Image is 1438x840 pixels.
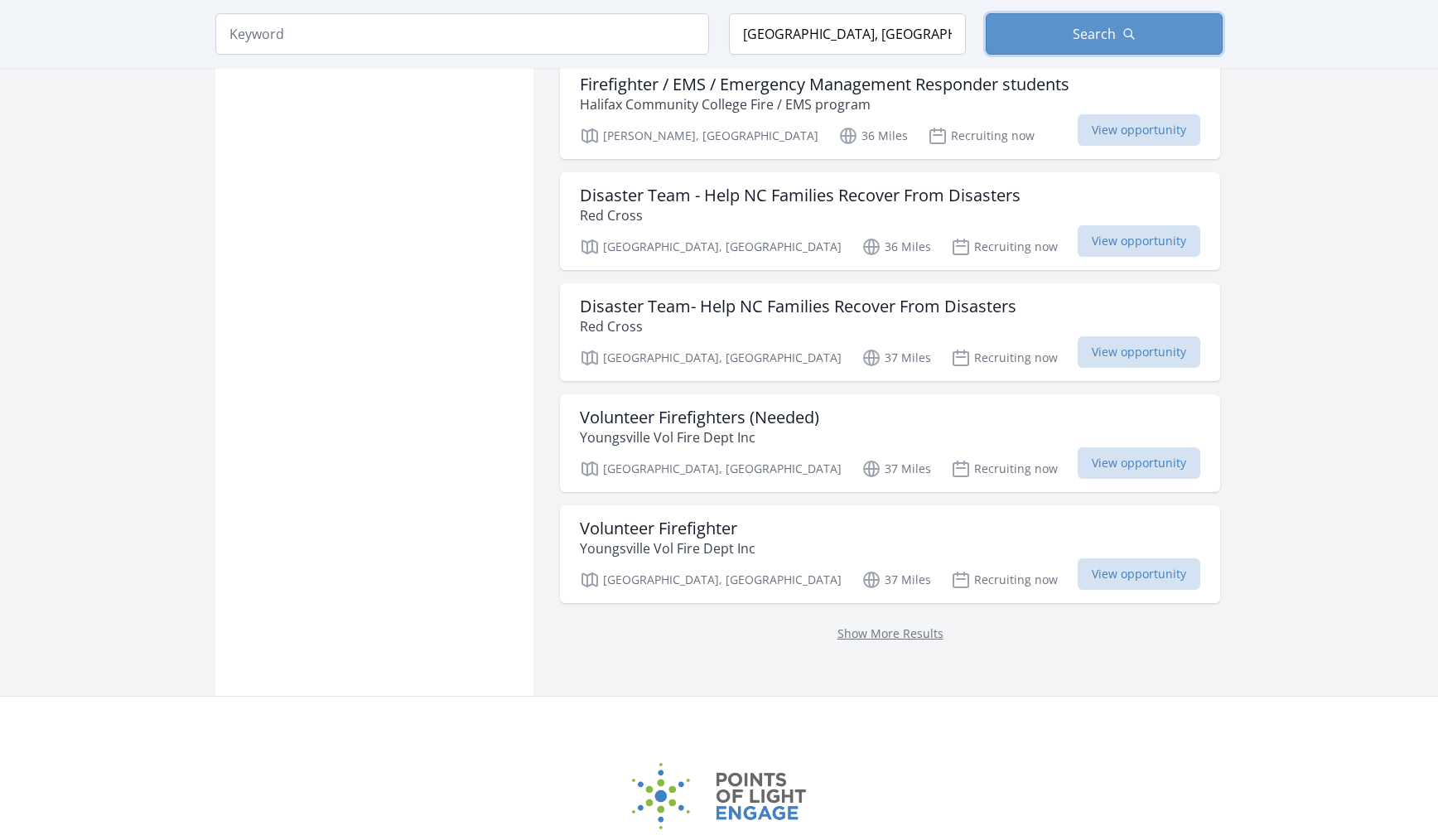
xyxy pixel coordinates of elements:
[951,459,1058,479] p: Recruiting now
[1078,558,1200,590] span: View opportunity
[861,348,931,368] p: 37 Miles
[560,172,1220,270] a: Disaster Team - Help NC Families Recover From Disasters Red Cross [GEOGRAPHIC_DATA], [GEOGRAPHIC_...
[951,570,1058,590] p: Recruiting now
[580,519,755,538] h3: Volunteer Firefighter
[1078,447,1200,479] span: View opportunity
[560,394,1220,492] a: Volunteer Firefighters (Needed) Youngsville Vol Fire Dept Inc [GEOGRAPHIC_DATA], [GEOGRAPHIC_DATA...
[1078,336,1200,368] span: View opportunity
[580,126,818,146] p: [PERSON_NAME], [GEOGRAPHIC_DATA]
[580,297,1016,316] h3: Disaster Team- Help NC Families Recover From Disasters
[580,348,842,368] p: [GEOGRAPHIC_DATA], [GEOGRAPHIC_DATA]
[580,570,842,590] p: [GEOGRAPHIC_DATA], [GEOGRAPHIC_DATA]
[838,126,908,146] p: 36 Miles
[861,237,931,257] p: 36 Miles
[1078,225,1200,257] span: View opportunity
[580,316,1016,336] p: Red Cross
[580,94,1069,114] p: Halifax Community College Fire / EMS program
[861,459,931,479] p: 37 Miles
[1078,114,1200,146] span: View opportunity
[837,625,943,641] a: Show More Results
[560,61,1220,159] a: Firefighter / EMS / Emergency Management Responder students Halifax Community College Fire / EMS ...
[986,13,1223,55] button: Search
[580,75,1069,94] h3: Firefighter / EMS / Emergency Management Responder students
[632,763,806,829] img: Points of Light Engage
[729,13,966,55] input: Location
[560,283,1220,381] a: Disaster Team- Help NC Families Recover From Disasters Red Cross [GEOGRAPHIC_DATA], [GEOGRAPHIC_D...
[580,427,819,447] p: Youngsville Vol Fire Dept Inc
[580,538,755,558] p: Youngsville Vol Fire Dept Inc
[580,459,842,479] p: [GEOGRAPHIC_DATA], [GEOGRAPHIC_DATA]
[861,570,931,590] p: 37 Miles
[1073,24,1116,44] span: Search
[560,505,1220,603] a: Volunteer Firefighter Youngsville Vol Fire Dept Inc [GEOGRAPHIC_DATA], [GEOGRAPHIC_DATA] 37 Miles...
[951,237,1058,257] p: Recruiting now
[215,13,709,55] input: Keyword
[951,348,1058,368] p: Recruiting now
[580,408,819,427] h3: Volunteer Firefighters (Needed)
[580,205,1021,225] p: Red Cross
[928,126,1035,146] p: Recruiting now
[580,237,842,257] p: [GEOGRAPHIC_DATA], [GEOGRAPHIC_DATA]
[580,186,1021,205] h3: Disaster Team - Help NC Families Recover From Disasters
